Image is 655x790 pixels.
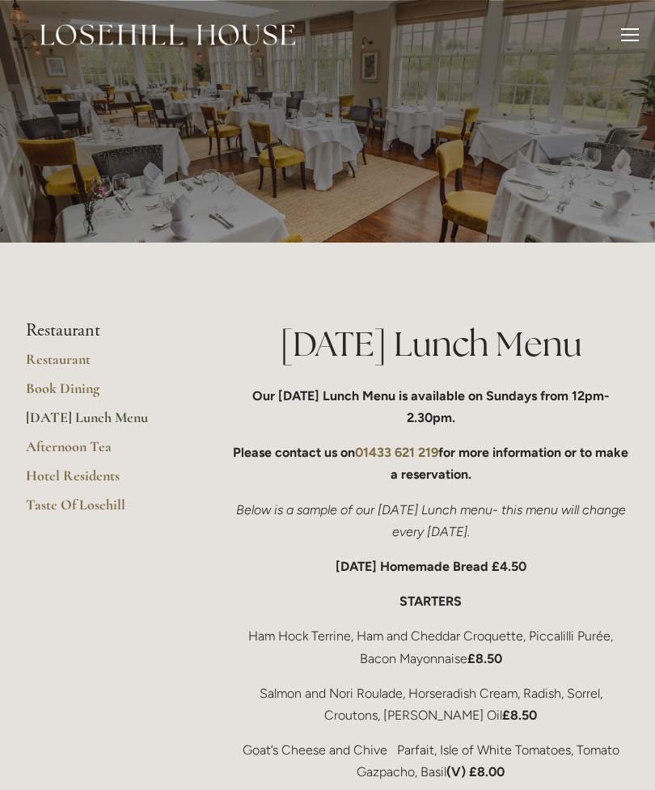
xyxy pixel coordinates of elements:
a: Taste Of Losehill [26,496,180,525]
em: Below is a sample of our [DATE] Lunch menu- this menu will change every [DATE]. [236,502,629,539]
p: Ham Hock Terrine, Ham and Cheddar Croquette, Piccalilli Purée, Bacon Mayonnaise [232,625,629,669]
a: Restaurant [26,350,180,379]
strong: Please contact us on for more information or to make a reservation. [233,445,632,482]
a: Hotel Residents [26,467,180,496]
h1: [DATE] Lunch Menu [232,320,629,368]
strong: [DATE] Homemade Bread £4.50 [336,559,526,574]
strong: Our [DATE] Lunch Menu is available on Sundays from 12pm-2.30pm. [252,388,610,425]
a: Book Dining [26,379,180,408]
p: Salmon and Nori Roulade, Horseradish Cream, Radish, Sorrel, Croutons, [PERSON_NAME] Oil [232,682,629,726]
a: [DATE] Lunch Menu [26,408,180,437]
a: Afternoon Tea [26,437,180,467]
p: Goat’s Cheese and Chive Parfait, Isle of White Tomatoes, Tomato Gazpacho, Basil [232,739,629,783]
strong: £8.50 [467,651,502,666]
img: Losehill House [40,24,295,45]
strong: £8.50 [502,708,537,723]
strong: STARTERS [399,594,462,609]
strong: (V) £8.00 [446,764,505,779]
a: 01433 621 219 [355,445,438,460]
li: Restaurant [26,320,180,341]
